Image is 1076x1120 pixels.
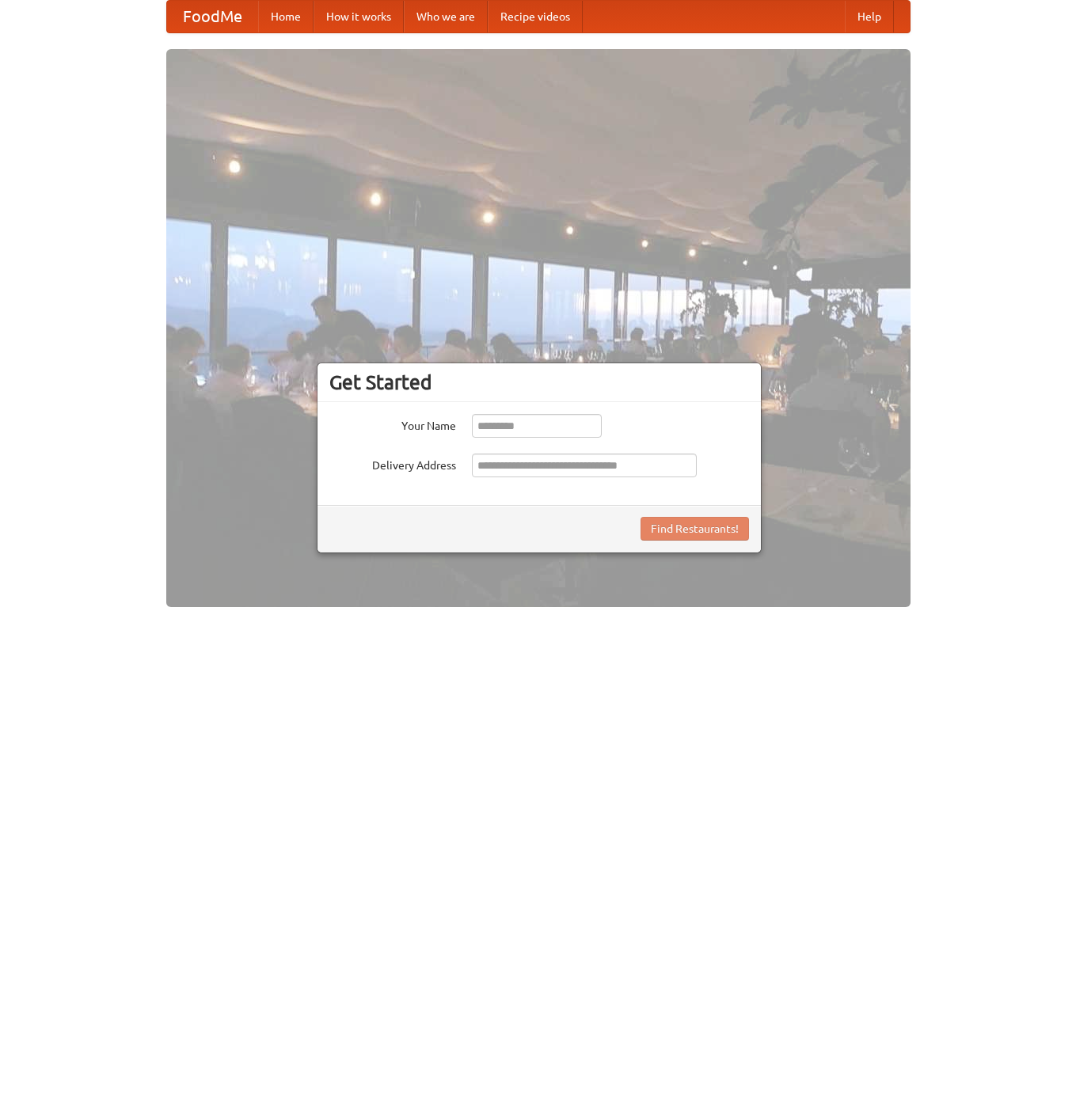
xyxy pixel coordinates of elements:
[641,517,749,541] button: Find Restaurants!
[404,1,488,32] a: Who we are
[314,1,404,32] a: How it works
[329,414,456,434] label: Your Name
[329,454,456,473] label: Delivery Address
[329,370,749,394] h3: Get Started
[258,1,314,32] a: Home
[167,1,258,32] a: FoodMe
[845,1,894,32] a: Help
[488,1,583,32] a: Recipe videos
